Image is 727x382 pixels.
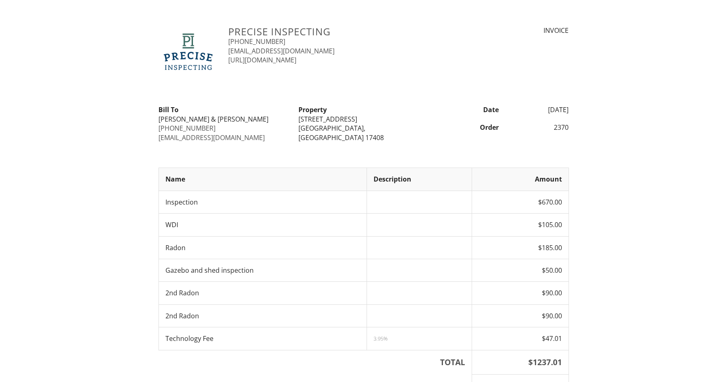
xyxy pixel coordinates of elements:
td: $670.00 [472,191,569,213]
strong: Bill To [158,105,179,114]
td: $90.00 [472,304,569,327]
td: $50.00 [472,259,569,282]
span: 2nd Radon [165,311,199,320]
div: Date [433,105,504,114]
a: [URL][DOMAIN_NAME] [228,55,296,64]
th: Description [367,168,472,191]
strong: Property [298,105,327,114]
span: Radon [165,243,186,252]
span: WDI [165,220,178,229]
th: TOTAL [158,350,472,375]
th: Name [158,168,367,191]
a: [EMAIL_ADDRESS][DOMAIN_NAME] [228,46,335,55]
div: [DATE] [504,105,574,114]
div: [STREET_ADDRESS] [298,115,429,124]
div: [GEOGRAPHIC_DATA], [GEOGRAPHIC_DATA] 17408 [298,124,429,142]
th: Amount [472,168,569,191]
img: Screen_Shot_2018-03-09_at_3.58.42_PM.png [158,26,219,78]
a: [EMAIL_ADDRESS][DOMAIN_NAME] [158,133,265,142]
a: [PHONE_NUMBER] [228,37,285,46]
div: INVOICE [473,26,569,35]
td: $90.00 [472,282,569,304]
span: Inspection [165,198,198,207]
span: 2nd Radon [165,288,199,297]
td: $105.00 [472,214,569,236]
div: Order [433,123,504,132]
div: 2370 [504,123,574,132]
a: [PHONE_NUMBER] [158,124,216,133]
h3: Precise Inspecting [228,26,463,37]
div: [PERSON_NAME] & [PERSON_NAME] [158,115,289,124]
th: $1237.01 [472,350,569,375]
td: Technology Fee [158,327,367,350]
td: $47.01 [472,327,569,350]
td: $185.00 [472,236,569,259]
span: Gazebo and shed inspection [165,266,254,275]
div: 3.95% [374,335,465,342]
